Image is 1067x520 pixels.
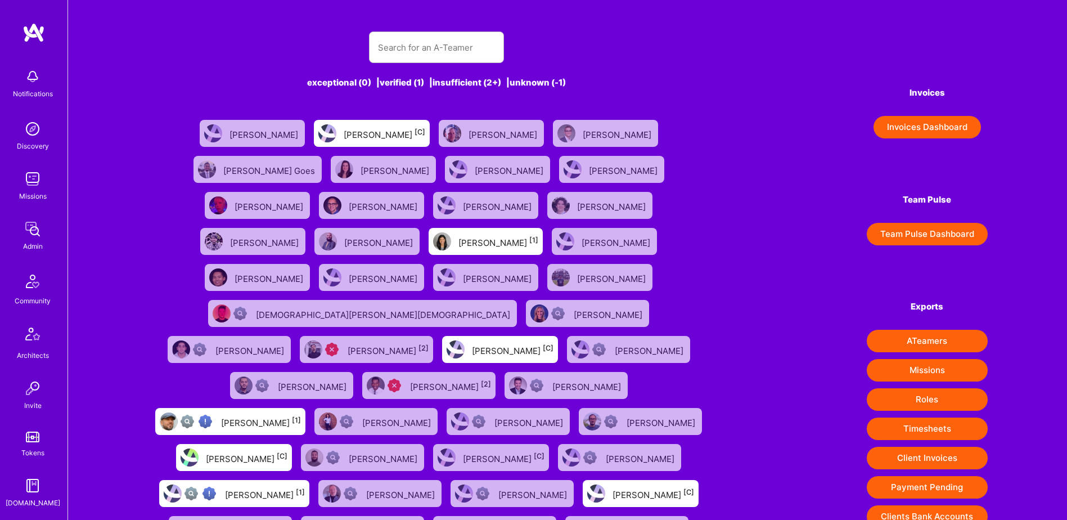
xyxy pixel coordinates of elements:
[209,196,227,214] img: User Avatar
[181,449,199,467] img: User Avatar
[388,379,401,392] img: Unqualified
[296,488,305,496] sup: [1]
[367,376,385,395] img: User Avatar
[172,440,296,476] a: User Avatar[PERSON_NAME][C]
[230,234,301,249] div: [PERSON_NAME]
[225,486,305,501] div: [PERSON_NAME]
[867,195,988,205] h4: Team Pulse
[509,376,527,395] img: User Avatar
[349,270,420,285] div: [PERSON_NAME]
[543,344,553,352] sup: [C]
[362,414,433,429] div: [PERSON_NAME]
[438,331,562,367] a: User Avatar[PERSON_NAME][C]
[23,240,43,252] div: Admin
[543,259,657,295] a: User Avatar[PERSON_NAME]
[500,367,632,404] a: User AvatarNot Scrubbed[PERSON_NAME]
[348,342,429,357] div: [PERSON_NAME]
[463,450,544,465] div: [PERSON_NAME]
[615,342,686,357] div: [PERSON_NAME]
[195,115,309,151] a: User Avatar[PERSON_NAME]
[867,388,988,411] button: Roles
[429,440,553,476] a: User Avatar[PERSON_NAME][C]
[349,450,420,465] div: [PERSON_NAME]
[295,331,438,367] a: User AvatarUnqualified[PERSON_NAME][2]
[429,187,543,223] a: User Avatar[PERSON_NAME]
[867,359,988,382] button: Missions
[424,223,547,259] a: User Avatar[PERSON_NAME][1]
[867,447,988,469] button: Client Invoices
[867,302,988,312] h4: Exports
[310,223,424,259] a: User Avatar[PERSON_NAME]
[627,414,697,429] div: [PERSON_NAME]
[469,126,539,141] div: [PERSON_NAME]
[200,259,314,295] a: User Avatar[PERSON_NAME]
[17,140,49,152] div: Discovery
[543,187,657,223] a: User Avatar[PERSON_NAME]
[553,440,686,476] a: User AvatarNot Scrubbed[PERSON_NAME]
[867,116,988,138] a: Invoices Dashboard
[521,295,654,331] a: User AvatarNot Scrubbed[PERSON_NAME]
[530,304,548,322] img: User Avatar
[209,268,227,286] img: User Avatar
[587,485,605,503] img: User Avatar
[326,151,440,187] a: User Avatar[PERSON_NAME]
[451,413,469,431] img: User Avatar
[442,404,574,440] a: User AvatarNot Scrubbed[PERSON_NAME]
[323,485,341,503] img: User Avatar
[213,304,231,322] img: User Avatar
[476,487,489,500] img: Not Scrubbed
[196,223,310,259] a: User Avatar[PERSON_NAME]
[200,187,314,223] a: User Avatar[PERSON_NAME]
[314,476,446,512] a: User AvatarNot Scrubbed[PERSON_NAME]
[592,343,606,356] img: Not Scrubbed
[434,115,548,151] a: User Avatar[PERSON_NAME]
[204,295,521,331] a: User AvatarNot Scrubbed[DEMOGRAPHIC_DATA][PERSON_NAME][DEMOGRAPHIC_DATA]
[204,124,222,142] img: User Avatar
[604,415,618,428] img: Not Scrubbed
[235,198,305,213] div: [PERSON_NAME]
[613,486,694,501] div: [PERSON_NAME]
[226,367,358,404] a: User AvatarNot Scrubbed[PERSON_NAME]
[15,295,51,307] div: Community
[589,162,660,177] div: [PERSON_NAME]
[583,413,601,431] img: User Avatar
[449,160,467,178] img: User Avatar
[314,187,429,223] a: User Avatar[PERSON_NAME]
[867,476,988,499] button: Payment Pending
[160,413,178,431] img: User Avatar
[21,447,44,459] div: Tokens
[26,432,39,442] img: tokens
[481,380,491,388] sup: [2]
[562,449,580,467] img: User Avatar
[21,65,44,88] img: bell
[578,476,703,512] a: User Avatar[PERSON_NAME][C]
[314,259,429,295] a: User Avatar[PERSON_NAME]
[21,168,44,190] img: teamwork
[418,344,429,352] sup: [2]
[867,88,988,98] h4: Invoices
[21,218,44,240] img: admin teamwork
[21,474,44,497] img: guide book
[22,23,45,43] img: logo
[446,476,578,512] a: User AvatarNot Scrubbed[PERSON_NAME]
[335,160,353,178] img: User Avatar
[344,487,357,500] img: Not Scrubbed
[475,162,546,177] div: [PERSON_NAME]
[361,162,431,177] div: [PERSON_NAME]
[292,416,301,424] sup: [1]
[463,198,534,213] div: [PERSON_NAME]
[582,234,652,249] div: [PERSON_NAME]
[13,88,53,100] div: Notifications
[215,342,286,357] div: [PERSON_NAME]
[867,223,988,245] a: Team Pulse Dashboard
[151,404,310,440] a: User AvatarNot fully vettedHigh Potential User[PERSON_NAME][1]
[867,418,988,440] button: Timesheets
[318,124,336,142] img: User Avatar
[19,190,47,202] div: Missions
[189,151,326,187] a: User Avatar[PERSON_NAME] Goes
[202,487,216,500] img: High Potential User
[319,413,337,431] img: User Avatar
[344,234,415,249] div: [PERSON_NAME]
[498,486,569,501] div: [PERSON_NAME]
[163,331,295,367] a: User AvatarNot Scrubbed[PERSON_NAME]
